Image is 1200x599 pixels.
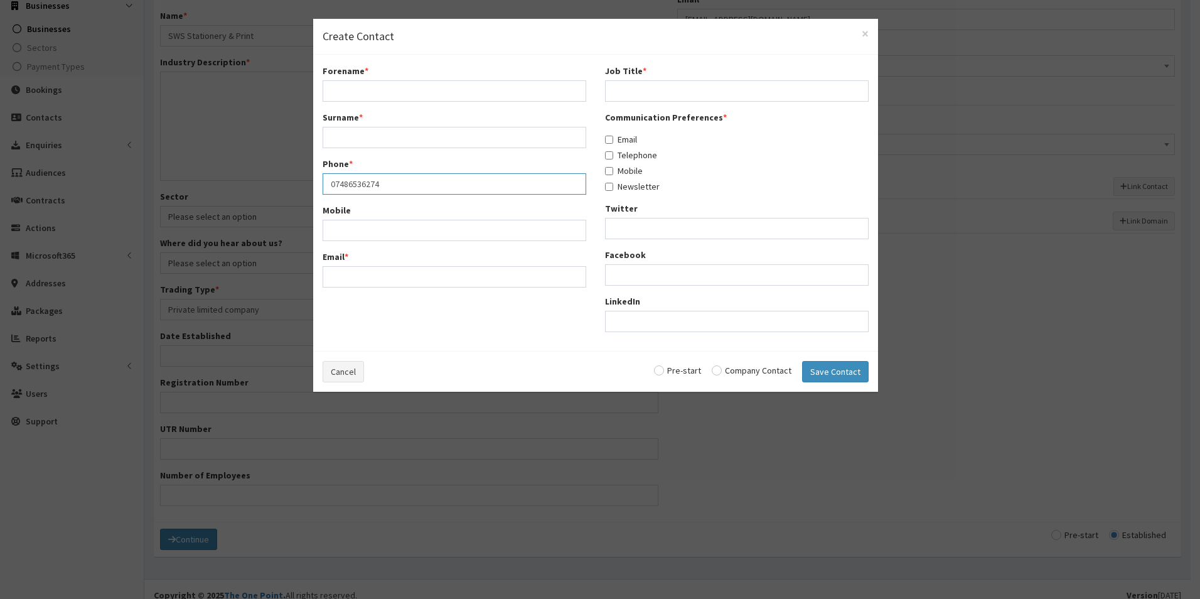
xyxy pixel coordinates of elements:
[605,295,640,308] label: LinkedIn
[605,151,613,159] input: Telephone
[323,65,368,77] label: Forename
[323,361,364,382] button: Cancel
[605,202,638,215] label: Twitter
[323,158,353,170] label: Phone
[605,183,613,191] input: Newsletter
[712,366,791,375] label: Company Contact
[605,65,646,77] label: Job Title
[802,361,869,382] button: Save Contact
[862,25,869,42] span: ×
[862,27,869,40] button: Close
[323,28,869,45] h4: Create Contact
[654,366,701,375] label: Pre-start
[605,167,613,175] input: Mobile
[605,111,727,124] label: Communication Preferences
[605,165,643,177] label: Mobile
[605,149,657,161] label: Telephone
[605,249,646,261] label: Facebook
[605,180,660,193] label: Newsletter
[323,204,351,217] label: Mobile
[605,136,613,144] input: Email
[323,111,363,124] label: Surname
[605,133,637,146] label: Email
[323,251,348,263] label: Email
